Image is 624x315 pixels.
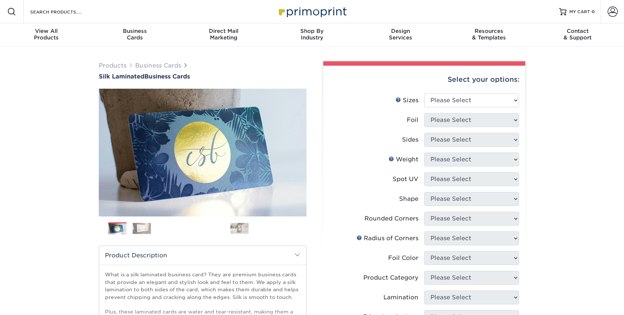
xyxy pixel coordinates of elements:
span: Silk Laminated [99,73,144,80]
span: View All [2,28,91,34]
span: Resources [445,28,533,34]
h2: Product Description [99,246,306,265]
div: Rounded Corners [364,214,418,223]
div: Sides [402,135,418,144]
img: Business Cards 08 [279,219,297,238]
a: BusinessCards [91,23,179,47]
div: & Support [533,28,622,41]
span: Contact [533,28,622,34]
a: Products [99,62,126,69]
a: Shop ByIndustry [268,23,356,47]
div: Radius of Corners [356,234,418,243]
img: Primoprint [276,4,348,19]
div: Sizes [395,96,418,105]
div: Spot UV [393,175,418,184]
div: Product Category [363,273,418,282]
a: Business Cards [135,62,181,69]
img: Business Cards 05 [206,219,224,238]
div: Lamination [383,293,418,302]
span: MY CART [569,9,590,15]
div: Foil [407,116,418,124]
h1: Business Cards [99,73,307,80]
img: Business Cards 06 [230,223,249,234]
a: View AllProducts [2,23,91,47]
div: Cards [91,28,179,41]
a: DesignServices [356,23,445,47]
img: Silk Laminated 01 [99,49,307,257]
div: Weight [389,155,418,164]
span: 0 [592,9,595,14]
img: Business Cards 02 [133,223,151,234]
div: & Templates [445,28,533,41]
a: Resources& Templates [445,23,533,47]
img: Business Cards 03 [157,219,175,238]
div: Shape [399,195,418,203]
div: Marketing [179,28,268,41]
div: Products [2,28,91,41]
div: Services [356,28,445,41]
a: Direct MailMarketing [179,23,268,47]
a: Contact& Support [533,23,622,47]
img: Business Cards 07 [255,219,273,238]
div: Industry [268,28,356,41]
span: Shop By [268,28,356,34]
span: Direct Mail [179,28,268,34]
div: Select your options: [329,66,519,93]
input: SEARCH PRODUCTS..... [30,7,101,16]
span: Business [91,28,179,34]
a: Silk LaminatedBusiness Cards [99,73,307,80]
img: Business Cards 04 [182,219,200,238]
img: Business Cards 01 [108,220,126,238]
div: Foil Color [388,254,418,262]
span: Design [356,28,445,34]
